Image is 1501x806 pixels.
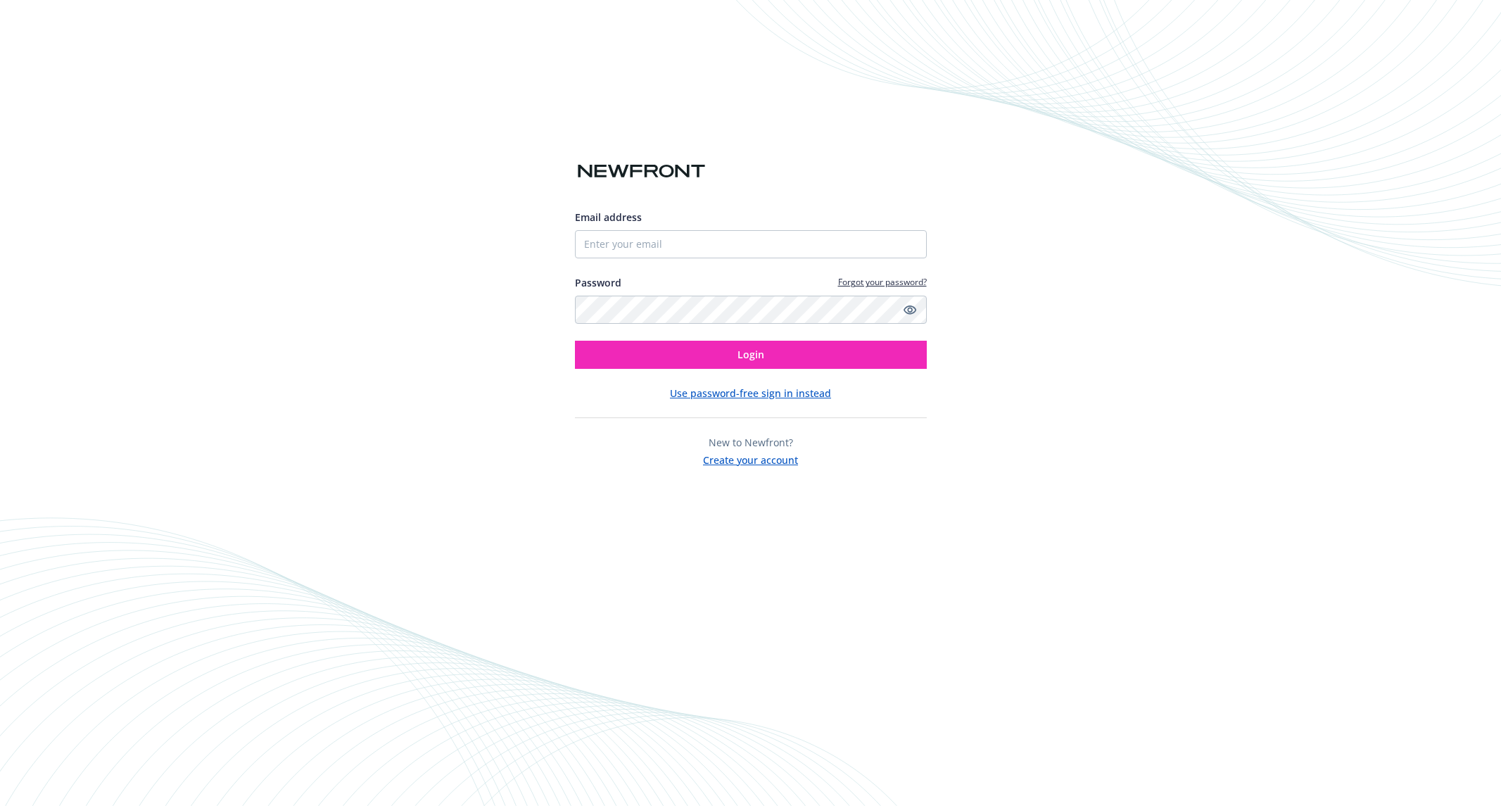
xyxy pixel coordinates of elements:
[670,386,831,401] button: Use password-free sign in instead
[901,301,918,318] a: Show password
[737,348,764,361] span: Login
[575,275,621,290] label: Password
[838,276,927,288] a: Forgot your password?
[575,159,708,184] img: Newfront logo
[575,296,927,324] input: Enter your password
[575,230,927,258] input: Enter your email
[703,450,798,467] button: Create your account
[709,436,793,449] span: New to Newfront?
[575,341,927,369] button: Login
[575,210,642,224] span: Email address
